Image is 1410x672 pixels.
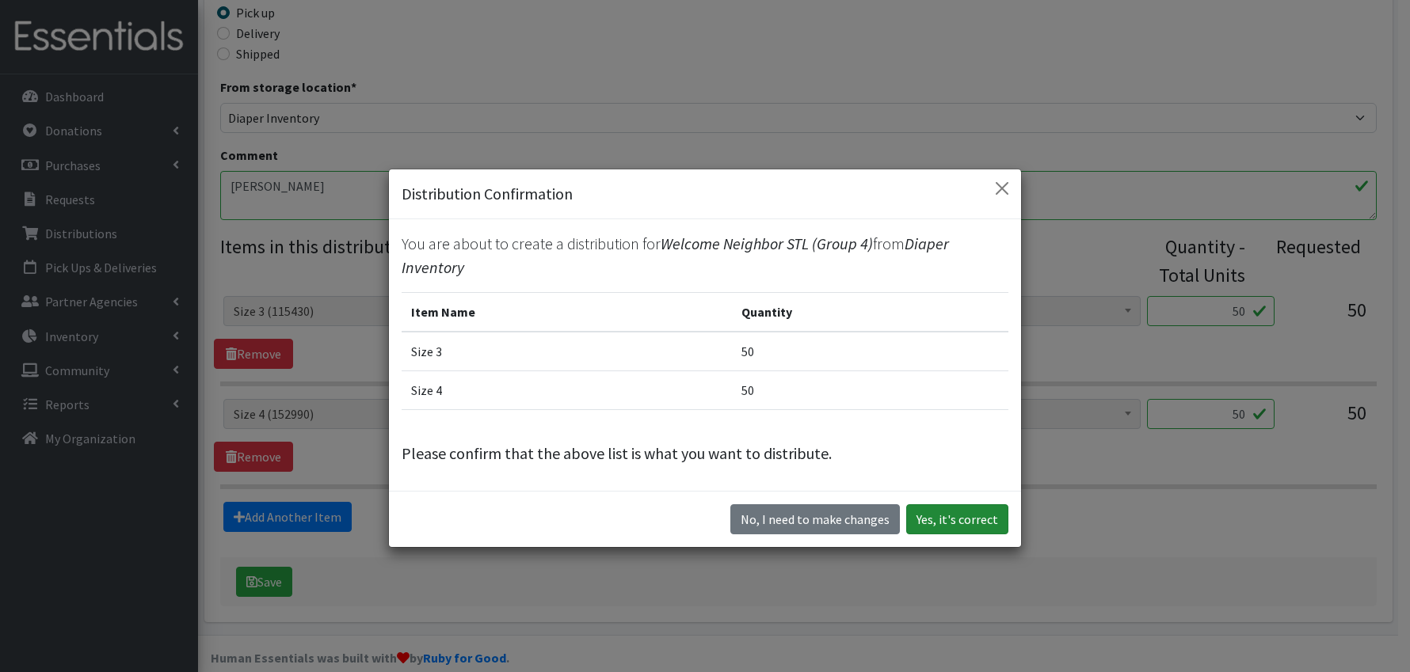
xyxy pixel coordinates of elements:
button: No I need to make changes [730,504,900,534]
td: 50 [732,371,1008,410]
th: Quantity [732,293,1008,332]
p: You are about to create a distribution for from [402,232,1008,279]
button: Yes, it's correct [906,504,1008,534]
h5: Distribution Confirmation [402,182,573,206]
th: Item Name [402,293,732,332]
td: Size 3 [402,332,732,371]
p: Please confirm that the above list is what you want to distribute. [402,442,1008,465]
button: Close [989,176,1015,201]
span: Welcome Neighbor STL (Group 4) [661,233,873,253]
td: 50 [732,332,1008,371]
td: Size 4 [402,371,732,410]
